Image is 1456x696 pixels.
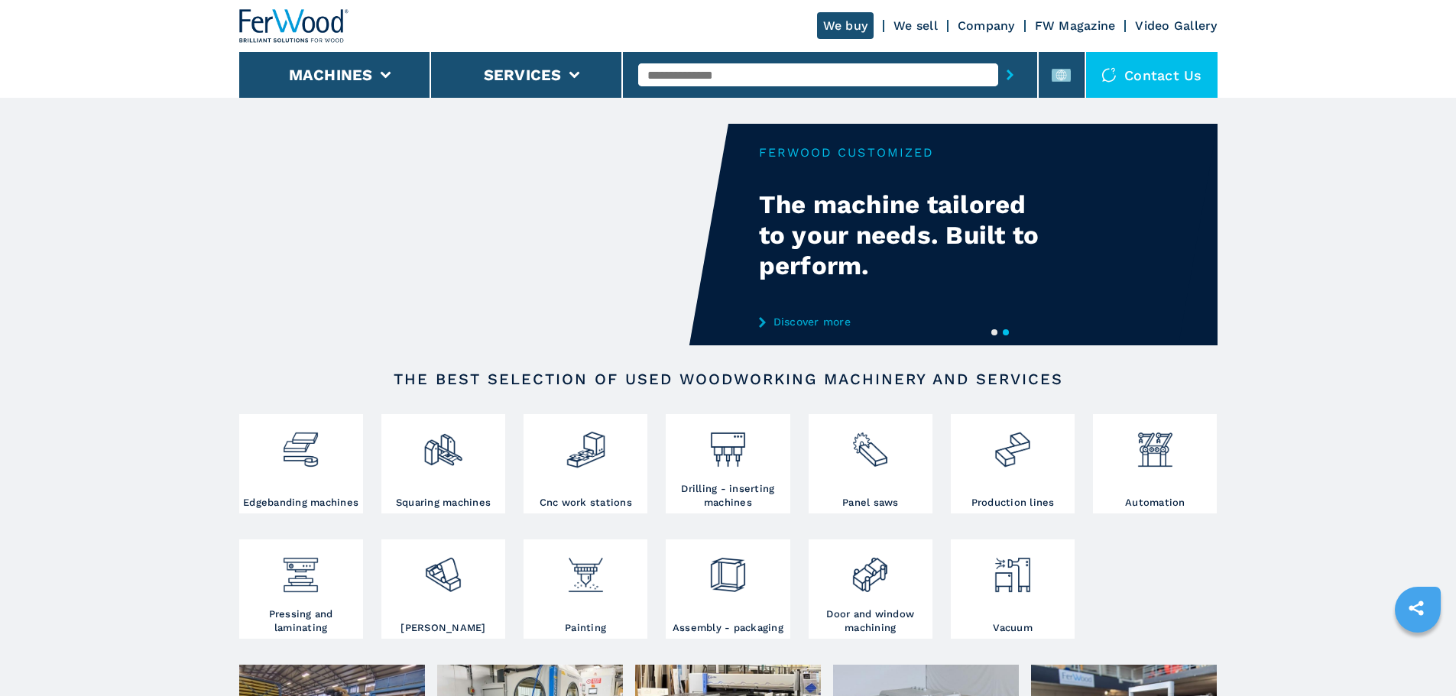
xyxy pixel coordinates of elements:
[893,18,938,33] a: We sell
[708,543,748,595] img: montaggio_imballaggio_2.png
[850,418,890,470] img: sezionatrici_2.png
[239,124,728,345] video: Your browser does not support the video tag.
[381,539,505,639] a: [PERSON_NAME]
[992,543,1033,595] img: aspirazione_1.png
[243,496,358,510] h3: Edgebanding machines
[566,543,606,595] img: verniciatura_1.png
[1101,67,1117,83] img: Contact us
[239,414,363,513] a: Edgebanding machines
[842,496,899,510] h3: Panel saws
[1135,18,1217,33] a: Video Gallery
[951,539,1075,639] a: Vacuum
[566,418,606,470] img: centro_di_lavoro_cnc_2.png
[817,12,874,39] a: We buy
[993,621,1033,635] h3: Vacuum
[288,370,1169,388] h2: The best selection of used woodworking machinery and services
[992,418,1033,470] img: linee_di_produzione_2.png
[524,539,647,639] a: Painting
[1035,18,1116,33] a: FW Magazine
[381,414,505,513] a: Squaring machines
[998,57,1022,92] button: submit-button
[423,543,463,595] img: levigatrici_2.png
[540,496,632,510] h3: Cnc work stations
[670,482,786,510] h3: Drilling - inserting machines
[708,418,748,470] img: foratrici_inseritrici_2.png
[280,418,321,470] img: bordatrici_1.png
[400,621,485,635] h3: [PERSON_NAME]
[484,66,562,84] button: Services
[1397,589,1435,627] a: sharethis
[565,621,606,635] h3: Painting
[809,414,932,513] a: Panel saws
[1086,52,1218,98] div: Contact us
[971,496,1055,510] h3: Production lines
[951,414,1075,513] a: Production lines
[673,621,783,635] h3: Assembly - packaging
[1125,496,1185,510] h3: Automation
[289,66,373,84] button: Machines
[759,316,1059,328] a: Discover more
[1093,414,1217,513] a: Automation
[239,539,363,639] a: Pressing and laminating
[1135,418,1176,470] img: automazione.png
[423,418,463,470] img: squadratrici_2.png
[812,607,929,635] h3: Door and window machining
[991,329,997,335] button: 1
[280,543,321,595] img: pressa-strettoia.png
[1003,329,1009,335] button: 2
[1391,627,1445,685] iframe: Chat
[243,607,359,635] h3: Pressing and laminating
[850,543,890,595] img: lavorazione_porte_finestre_2.png
[958,18,1015,33] a: Company
[524,414,647,513] a: Cnc work stations
[396,496,491,510] h3: Squaring machines
[239,9,349,43] img: Ferwood
[666,414,790,513] a: Drilling - inserting machines
[809,539,932,639] a: Door and window machining
[666,539,790,639] a: Assembly - packaging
